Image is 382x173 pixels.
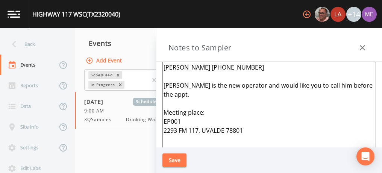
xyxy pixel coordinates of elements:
[330,7,346,22] img: cf6e799eed601856facf0d2563d1856d
[114,71,122,79] div: Remove Scheduled
[75,34,184,53] div: Events
[133,98,162,106] span: Scheduled
[168,42,231,54] h3: Notes to Sampler
[126,116,162,123] span: Drinking Water
[362,7,377,22] img: d4d65db7c401dd99d63b7ad86343d265
[75,92,184,129] a: [DATE]Scheduled9:00 AM3QSamplesDrinking Water
[84,98,109,106] span: [DATE]
[84,116,116,123] span: 3QSamples
[330,7,346,22] div: Lauren Saenz
[84,54,125,68] button: Add Event
[88,71,114,79] div: Scheduled
[84,108,109,114] span: 9:00 AM
[32,10,120,19] div: HIGHWAY 117 WSC (TX2320040)
[356,147,374,165] div: Open Intercom Messenger
[88,81,116,89] div: In Progress
[162,153,186,167] button: Save
[116,81,124,89] div: Remove In Progress
[315,7,330,22] img: e2d790fa78825a4bb76dcb6ab311d44c
[314,7,330,22] div: Mike Franklin
[346,7,361,22] div: +14
[8,11,20,18] img: logo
